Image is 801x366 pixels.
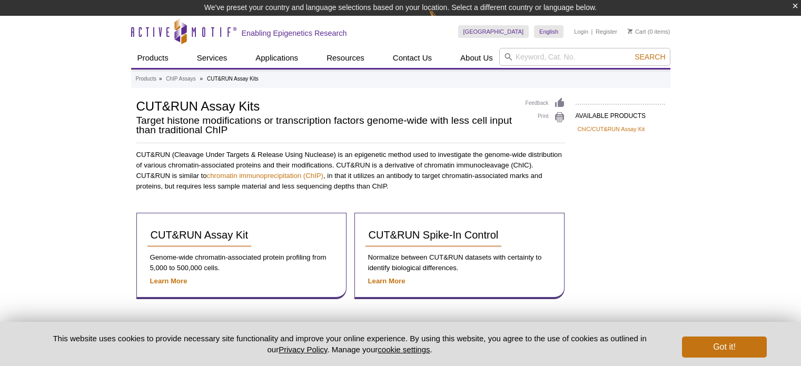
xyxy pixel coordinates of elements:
li: » [159,76,162,82]
a: Products [136,74,156,84]
li: (0 items) [628,25,670,38]
a: [GEOGRAPHIC_DATA] [458,25,529,38]
img: Your Cart [628,28,632,34]
p: Normalize between CUT&RUN datasets with certainty to identify biological differences. [365,252,553,273]
a: Learn More [150,277,187,285]
a: Cart [628,28,646,35]
a: English [534,25,563,38]
a: ChIP Assays [166,74,196,84]
a: Register [596,28,617,35]
button: cookie settings [378,345,430,354]
a: Learn More [368,277,406,285]
a: Services [191,48,234,68]
a: CUT&RUN Assay Kit [147,224,252,247]
h2: Target histone modifications or transcription factors genome-wide with less cell input than tradi... [136,116,515,135]
a: Resources [320,48,371,68]
p: Genome-wide chromatin-associated protein profiling from 5,000 to 500,000 cells. [147,252,335,273]
span: Search [635,53,665,61]
li: CUT&RUN Assay Kits [207,76,259,82]
img: Change Here [429,8,457,33]
a: Feedback [526,97,565,109]
a: Products [131,48,175,68]
h2: Enabling Epigenetics Research [242,28,347,38]
li: » [200,76,203,82]
a: Privacy Policy [279,345,327,354]
span: CUT&RUN Assay Kit [151,229,249,241]
a: About Us [454,48,499,68]
h1: CUT&RUN Assay Kits [136,97,515,113]
span: CUT&RUN Spike-In Control [369,229,499,241]
a: Print [526,112,565,123]
li: | [591,25,593,38]
button: Search [631,52,668,62]
a: ChIC/CUT&RUN Assay Kit [578,124,645,134]
a: Contact Us [387,48,438,68]
a: Login [574,28,588,35]
a: CUT&RUN Spike-In Control [365,224,502,247]
input: Keyword, Cat. No. [499,48,670,66]
button: Got it! [682,337,766,358]
a: chromatin immunoprecipitation (ChIP) [207,172,323,180]
h2: AVAILABLE PRODUCTS [576,104,665,123]
p: This website uses cookies to provide necessary site functionality and improve your online experie... [35,333,665,355]
a: Applications [249,48,304,68]
p: CUT&RUN (Cleavage Under Targets & Release Using Nuclease) is an epigenetic method used to investi... [136,150,565,192]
